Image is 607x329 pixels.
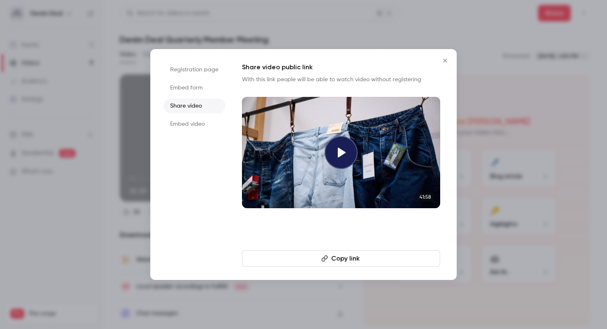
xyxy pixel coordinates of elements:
[164,117,225,132] li: Embed video
[164,99,225,113] li: Share video
[242,75,440,84] p: With this link people will be able to watch video without registering
[164,80,225,95] li: Embed form
[437,52,453,69] button: Close
[417,193,434,202] span: 41:58
[242,62,440,72] h1: Share video public link
[242,97,440,208] a: 41:58
[242,250,440,267] button: Copy link
[164,62,225,77] li: Registration page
